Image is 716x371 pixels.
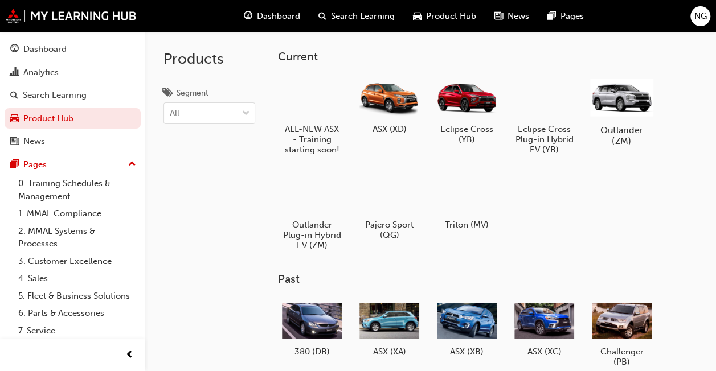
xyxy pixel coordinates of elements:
[10,137,19,147] span: news-icon
[23,43,67,56] div: Dashboard
[163,89,172,99] span: tags-icon
[485,5,538,28] a: news-iconNews
[10,68,19,78] span: chart-icon
[404,5,485,28] a: car-iconProduct Hub
[5,36,141,154] button: DashboardAnalyticsSearch LearningProduct HubNews
[514,124,574,155] h5: Eclipse Cross Plug-in Hybrid EV (YB)
[163,50,255,68] h2: Products
[10,44,19,55] span: guage-icon
[426,10,476,23] span: Product Hub
[6,9,137,23] img: mmal
[10,160,19,170] span: pages-icon
[355,168,423,244] a: Pajero Sport (QG)
[359,347,419,357] h5: ASX (XA)
[5,131,141,152] a: News
[432,168,501,234] a: Triton (MV)
[432,72,501,149] a: Eclipse Cross (YB)
[590,125,653,146] h5: Outlander (ZM)
[282,124,342,155] h5: ALL-NEW ASX - Training starting soon!
[413,9,422,23] span: car-icon
[510,295,578,361] a: ASX (XC)
[242,106,250,121] span: down-icon
[10,114,19,124] span: car-icon
[309,5,404,28] a: search-iconSearch Learning
[587,72,656,149] a: Outlander (ZM)
[5,154,141,175] button: Pages
[359,220,419,240] h5: Pajero Sport (QG)
[437,220,497,230] h5: Triton (MV)
[355,72,423,138] a: ASX (XD)
[359,124,419,134] h5: ASX (XD)
[177,88,208,99] div: Segment
[235,5,309,28] a: guage-iconDashboard
[510,72,578,159] a: Eclipse Cross Plug-in Hybrid EV (YB)
[5,108,141,129] a: Product Hub
[318,9,326,23] span: search-icon
[14,322,141,340] a: 7. Service
[14,270,141,287] a: 4. Sales
[432,295,501,361] a: ASX (XB)
[538,5,593,28] a: pages-iconPages
[277,168,346,254] a: Outlander Plug-in Hybrid EV (ZM)
[277,72,346,159] a: ALL-NEW ASX - Training starting soon!
[14,205,141,222] a: 1. MMAL Compliance
[5,62,141,83] a: Analytics
[5,85,141,106] a: Search Learning
[5,39,141,60] a: Dashboard
[14,253,141,270] a: 3. Customer Excellence
[437,124,497,145] h5: Eclipse Cross (YB)
[690,6,710,26] button: NG
[14,304,141,322] a: 6. Parts & Accessories
[14,287,141,305] a: 5. Fleet & Business Solutions
[10,90,18,101] span: search-icon
[23,135,45,148] div: News
[23,158,47,171] div: Pages
[592,347,652,367] h5: Challenger (PB)
[514,347,574,357] h5: ASX (XC)
[355,295,423,361] a: ASX (XA)
[170,107,179,120] div: All
[244,9,252,23] span: guage-icon
[128,157,136,172] span: up-icon
[23,89,87,102] div: Search Learning
[277,295,346,361] a: 380 (DB)
[125,348,134,362] span: prev-icon
[494,9,503,23] span: news-icon
[14,222,141,253] a: 2. MMAL Systems & Processes
[694,10,707,23] span: NG
[277,50,698,63] h3: Current
[23,66,59,79] div: Analytics
[547,9,556,23] span: pages-icon
[257,10,300,23] span: Dashboard
[14,175,141,205] a: 0. Training Schedules & Management
[560,10,584,23] span: Pages
[508,10,529,23] span: News
[277,273,698,286] h3: Past
[437,347,497,357] h5: ASX (XB)
[331,10,395,23] span: Search Learning
[282,220,342,250] h5: Outlander Plug-in Hybrid EV (ZM)
[282,347,342,357] h5: 380 (DB)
